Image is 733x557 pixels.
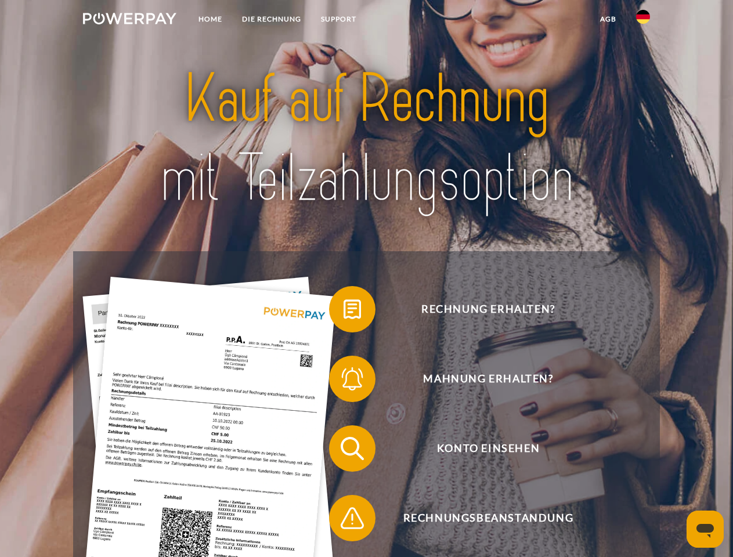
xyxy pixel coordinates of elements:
img: logo-powerpay-white.svg [83,13,176,24]
a: DIE RECHNUNG [232,9,311,30]
button: Konto einsehen [329,425,631,472]
span: Konto einsehen [346,425,630,472]
a: Home [189,9,232,30]
button: Rechnung erhalten? [329,286,631,332]
span: Rechnungsbeanstandung [346,495,630,541]
img: de [636,10,650,24]
img: qb_bill.svg [338,295,367,324]
iframe: Schaltfläche zum Öffnen des Messaging-Fensters [687,511,724,548]
img: qb_warning.svg [338,504,367,533]
button: Rechnungsbeanstandung [329,495,631,541]
img: qb_bell.svg [338,364,367,393]
span: Rechnung erhalten? [346,286,630,332]
img: title-powerpay_de.svg [111,56,622,222]
a: agb [590,9,626,30]
button: Mahnung erhalten? [329,356,631,402]
a: SUPPORT [311,9,366,30]
img: qb_search.svg [338,434,367,463]
span: Mahnung erhalten? [346,356,630,402]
